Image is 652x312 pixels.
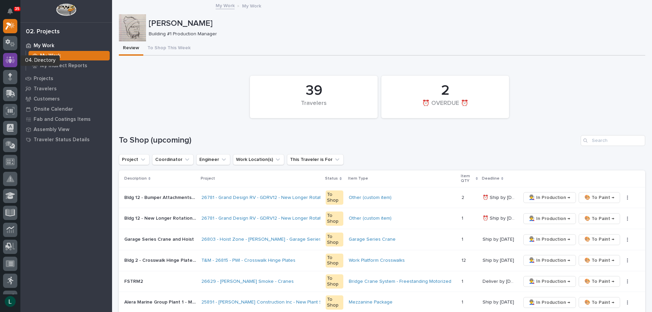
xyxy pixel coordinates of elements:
p: Bldg 12 - Bumper Attachments (2 Sets) [124,194,197,201]
a: Customers [20,94,112,104]
p: Project [201,175,215,182]
a: Garage Series Crane [349,237,396,242]
div: To Shop [326,295,343,310]
p: Ship by [DATE] [483,235,515,242]
p: Item QTY [461,172,474,185]
div: ⏰ OVERDUE ⏰ [393,100,497,114]
p: Deadline [482,175,500,182]
button: This Traveler is For [287,154,344,165]
button: Notifications [3,4,17,18]
p: ⏰ Ship by 8/22/25 [483,214,517,221]
span: 🎨 To Paint → [584,194,614,202]
button: Engineer [196,154,230,165]
span: 👨‍🏭 In Production → [529,235,570,243]
a: 26629 - [PERSON_NAME] Smoke - Cranes [201,279,294,285]
div: To Shop [326,274,343,289]
p: Alera Marine Group Plant 1 - Mezzanine #1 [124,298,197,305]
a: 25891 - [PERSON_NAME] Construction Inc - New Plant Setup - Mezzanine Project [201,299,377,305]
a: Traveler Status Details [20,134,112,145]
div: 02. Projects [26,28,60,36]
p: Fab and Coatings Items [34,116,91,123]
p: Garage Series Crane and Hoist [124,235,195,242]
tr: FSTRM2FSTRM2 26629 - [PERSON_NAME] Smoke - Cranes To ShopBridge Crane System - Freestanding Motor... [119,271,645,292]
span: 👨‍🏭 In Production → [529,256,570,264]
p: Status [325,175,338,182]
p: Traveler Status Details [34,137,90,143]
div: To Shop [326,190,343,205]
button: 👨‍🏭 In Production → [523,297,576,308]
div: To Shop [326,233,343,247]
h1: To Shop (upcoming) [119,135,578,145]
tr: Bldg 2 - Crosswalk Hinge Plates (24" Long / 4.5" Wide)Bldg 2 - Crosswalk Hinge Plates (24" Long /... [119,250,645,271]
a: 26781 - Grand Design RV - GDRV12 - New Longer Rotation Bumper Attachment [201,195,372,201]
div: To Shop [326,254,343,268]
button: Project [119,154,149,165]
a: Mezzanine Package [349,299,393,305]
a: Work Platform Crosswalks [349,258,405,263]
p: Customers [34,96,60,102]
span: 👨‍🏭 In Production → [529,277,570,286]
p: 1 [461,214,465,221]
div: To Shop [326,212,343,226]
a: Assembly View [20,124,112,134]
a: Onsite Calendar [20,104,112,114]
tr: Garage Series Crane and HoistGarage Series Crane and Hoist 26803 - Hoist Zone - [PERSON_NAME] - G... [119,229,645,250]
button: 👨‍🏭 In Production → [523,213,576,224]
p: 12 [461,256,467,263]
button: 🎨 To Paint → [579,255,620,266]
span: 🎨 To Paint → [584,235,614,243]
a: Other (custom item) [349,195,392,201]
span: 👨‍🏭 In Production → [529,215,570,223]
span: 🎨 To Paint → [584,298,614,307]
p: Building #1 Production Manager [149,31,640,37]
p: 35 [15,6,19,11]
button: 👨‍🏭 In Production → [523,192,576,203]
p: FSTRM2 [124,277,144,285]
p: 1 [461,277,465,285]
p: Ship by [DATE] [483,298,515,305]
button: 👨‍🏭 In Production → [523,255,576,266]
p: My Work [34,43,54,49]
span: 🎨 To Paint → [584,277,614,286]
p: My Work [242,2,261,9]
button: To Shop This Week [143,41,195,56]
a: 26803 - Hoist Zone - [PERSON_NAME] - Garage Series Crane [201,237,336,242]
a: T&M - 26815 - PWI - Crosswalk Hinge Plates [201,258,295,263]
p: 1 [461,298,465,305]
tr: Bldg 12 - New Longer Rotation BumperBldg 12 - New Longer Rotation Bumper 26781 - Grand Design RV ... [119,208,645,229]
a: 26781 - Grand Design RV - GDRV12 - New Longer Rotation Bumper Attachment [201,216,372,221]
p: Bldg 12 - New Longer Rotation Bumper [124,214,197,221]
a: My Work [26,51,112,60]
button: 👨‍🏭 In Production → [523,234,576,245]
a: Projects [20,73,112,84]
a: My Indirect Reports [26,61,112,70]
p: Assembly View [34,127,69,133]
div: 2 [393,82,497,99]
p: My Work [40,53,61,59]
span: 🎨 To Paint → [584,256,614,264]
div: Notifications35 [8,8,17,19]
input: Search [581,135,645,146]
p: Description [124,175,147,182]
button: users-avatar [3,294,17,309]
a: Bridge Crane System - Freestanding Motorized [349,279,451,285]
span: 🎨 To Paint → [584,215,614,223]
div: Travelers [261,100,366,114]
p: Deliver by [DATE] [483,277,517,285]
button: 🎨 To Paint → [579,192,620,203]
button: 👨‍🏭 In Production → [523,276,576,287]
button: Coordinator [152,154,194,165]
img: Workspace Logo [56,3,76,16]
button: 🎨 To Paint → [579,297,620,308]
p: My Indirect Reports [40,63,87,69]
p: [PERSON_NAME] [149,19,642,29]
p: ⏰ Ship by 8/22/25 [483,194,517,201]
p: Item Type [348,175,368,182]
span: 👨‍🏭 In Production → [529,298,570,307]
button: 🎨 To Paint → [579,276,620,287]
p: Bldg 2 - Crosswalk Hinge Plates (24" Long / 4.5" Wide) [124,256,197,263]
span: 👨‍🏭 In Production → [529,194,570,202]
button: Review [119,41,143,56]
a: Fab and Coatings Items [20,114,112,124]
